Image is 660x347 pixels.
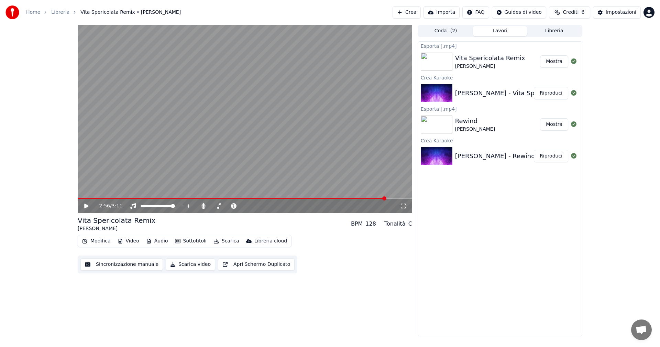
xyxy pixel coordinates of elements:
[540,55,568,68] button: Mostra
[581,9,584,16] span: 6
[143,236,171,246] button: Audio
[393,6,421,19] button: Crea
[593,6,641,19] button: Impostazioni
[418,73,582,82] div: Crea Karaoke
[218,258,295,271] button: Apri Schermo Duplicato
[527,26,581,36] button: Libreria
[254,238,287,245] div: Libreria cloud
[211,236,242,246] button: Scarica
[455,53,525,63] div: Vita Spericolata Remix
[423,6,460,19] button: Importa
[418,105,582,113] div: Esporta [.mp4]
[631,319,652,340] a: Aprire la chat
[80,258,163,271] button: Sincronizzazione manuale
[78,216,155,225] div: Vita Spericolata Remix
[79,236,113,246] button: Modifica
[455,151,583,161] div: [PERSON_NAME] - Rewind (Dance Remix)
[450,28,457,34] span: ( 2 )
[455,88,583,98] div: [PERSON_NAME] - Vita Spericolata Remix
[418,42,582,50] div: Esporta [.mp4]
[172,236,209,246] button: Sottotitoli
[51,9,69,16] a: Libreria
[408,220,412,228] div: C
[365,220,376,228] div: 128
[419,26,473,36] button: Coda
[26,9,181,16] nav: breadcrumb
[80,9,181,16] span: Vita Spericolata Remix • [PERSON_NAME]
[455,116,495,126] div: Rewind
[115,236,142,246] button: Video
[473,26,527,36] button: Lavori
[384,220,406,228] div: Tonalità
[5,6,19,19] img: youka
[549,6,590,19] button: Crediti6
[563,9,579,16] span: Crediti
[540,118,568,131] button: Mostra
[78,225,155,232] div: [PERSON_NAME]
[99,203,116,209] div: /
[534,150,568,162] button: Riproduci
[534,87,568,99] button: Riproduci
[112,203,122,209] span: 3:11
[418,136,582,144] div: Crea Karaoke
[99,203,110,209] span: 2:56
[26,9,40,16] a: Home
[606,9,636,16] div: Impostazioni
[492,6,546,19] button: Guides di video
[166,258,215,271] button: Scarica video
[455,126,495,133] div: [PERSON_NAME]
[351,220,363,228] div: BPM
[455,63,525,70] div: [PERSON_NAME]
[462,6,489,19] button: FAQ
